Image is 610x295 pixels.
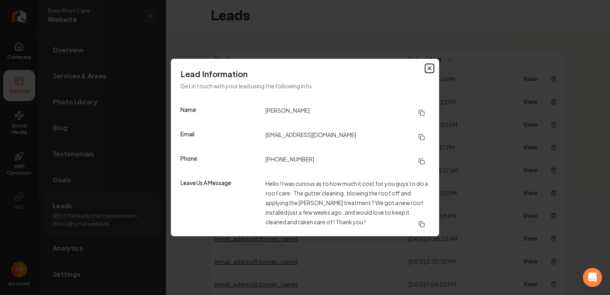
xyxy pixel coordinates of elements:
dt: Name [180,106,259,120]
h3: Lead Information [180,68,430,80]
dd: Hello ! I was curious as to how much it cost for you guys to do a roof care . The gutter cleaning... [265,179,430,231]
dd: [EMAIL_ADDRESS][DOMAIN_NAME] [265,130,430,144]
dt: Email [180,130,259,144]
dt: Phone [180,154,259,169]
dt: Leave Us A Message [180,179,259,231]
dd: [PHONE_NUMBER] [265,154,430,169]
dd: [PERSON_NAME] [265,106,430,120]
p: Get in touch with your lead using the following info. [180,81,430,91]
